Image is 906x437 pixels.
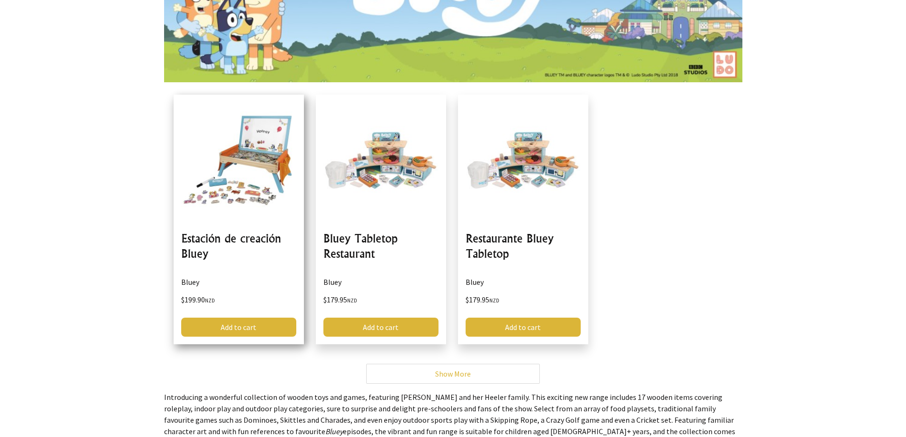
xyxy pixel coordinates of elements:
em: Bluey [325,427,343,436]
a: Add to cart [323,318,438,337]
a: Show More [366,364,540,384]
a: Add to cart [466,318,581,337]
a: Add to cart [181,318,296,337]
